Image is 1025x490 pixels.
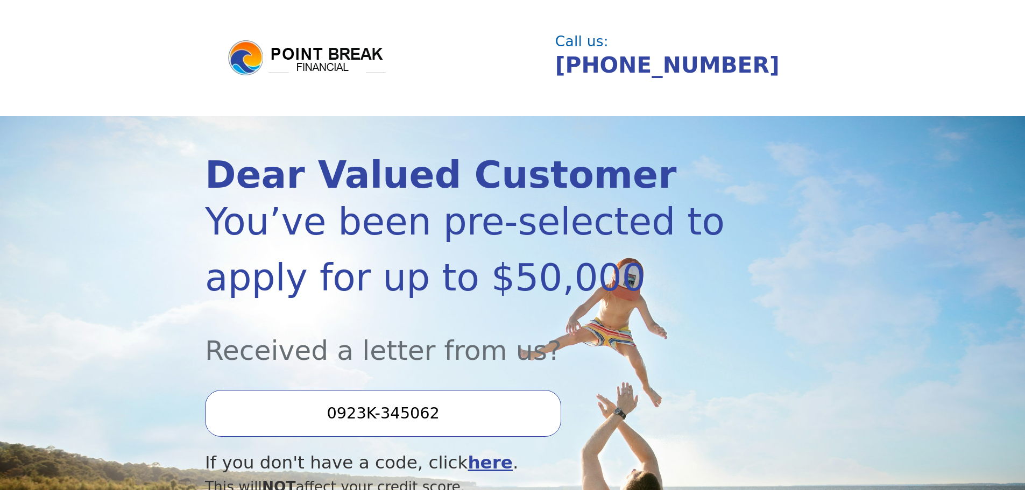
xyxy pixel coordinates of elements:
a: here [468,452,513,473]
div: If you don't have a code, click . [205,450,728,476]
div: Dear Valued Customer [205,157,728,194]
div: You’ve been pre-selected to apply for up to $50,000 [205,194,728,306]
img: logo.png [227,39,388,77]
input: Enter your Offer Code: [205,390,561,436]
div: Call us: [555,34,811,48]
div: Received a letter from us? [205,306,728,371]
a: [PHONE_NUMBER] [555,52,780,78]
